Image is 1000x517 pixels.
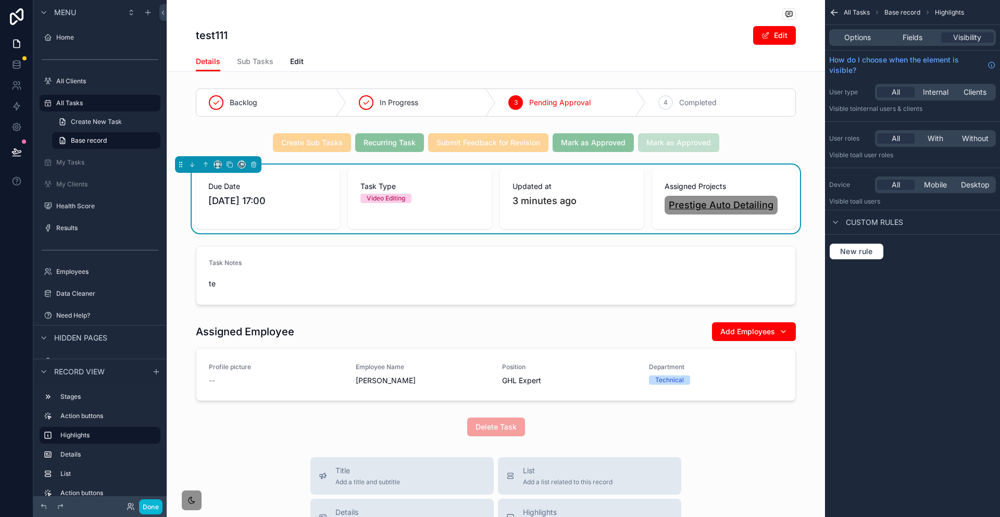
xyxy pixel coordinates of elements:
div: Video Editing [367,194,405,203]
span: Mobile [924,180,947,190]
label: User roles [829,134,871,143]
button: New rule [829,243,884,260]
label: Action buttons [60,412,156,420]
label: Device [829,181,871,189]
span: Options [844,32,871,43]
button: ListAdd a list related to this record [498,457,681,495]
span: Desktop [961,180,990,190]
span: Visibility [953,32,981,43]
a: Edit [290,52,304,73]
a: Prestige Auto Detailing [665,196,778,215]
span: Sub Tasks [237,56,273,67]
span: All user roles [856,151,893,159]
span: Internal users & clients [856,105,922,112]
label: All Clients [56,77,158,85]
label: Results [56,224,158,232]
span: Prestige Auto Detailing [669,198,773,212]
label: User type [829,88,871,96]
p: Visible to [829,105,996,113]
span: Clients [964,87,986,97]
span: Title [335,465,400,476]
label: Employees [56,268,158,276]
a: My Profile [40,353,160,370]
span: Task Type [360,181,479,192]
label: List [60,470,156,478]
button: TitleAdd a title and subtitle [310,457,494,495]
span: Internal [923,87,948,97]
a: How do I choose when the element is visible? [829,55,996,75]
span: All [892,133,900,144]
a: All Tasks [40,95,160,111]
span: Base record [71,136,107,145]
div: scrollable content [33,384,167,496]
span: How do I choose when the element is visible? [829,55,983,75]
span: Assigned Projects [665,181,783,192]
button: Edit [753,26,796,45]
span: Fields [903,32,922,43]
span: All [892,180,900,190]
span: New rule [836,247,877,256]
span: Record view [54,367,105,377]
span: With [928,133,943,144]
span: Add a list related to this record [523,478,612,486]
span: List [523,465,612,476]
a: My Tasks [40,154,160,171]
span: Edit [290,56,304,67]
label: My Tasks [56,158,158,167]
span: Highlights [935,8,964,17]
a: All Clients [40,73,160,90]
label: Home [56,33,158,42]
label: My Profile [56,357,158,365]
a: Details [196,52,220,72]
span: Base record [884,8,920,17]
a: Sub Tasks [237,52,273,73]
a: Home [40,29,160,46]
a: Need Help? [40,307,160,324]
h1: test111 [196,28,228,43]
a: Create New Task [52,114,160,130]
a: Employees [40,263,160,280]
label: All Tasks [56,99,154,107]
a: Data Cleaner [40,285,160,302]
span: Due Date [208,181,327,192]
label: Action buttons [60,489,156,497]
span: All [892,87,900,97]
p: Visible to [829,151,996,159]
span: all users [856,197,880,205]
a: Health Score [40,198,160,215]
a: Results [40,220,160,236]
span: Add a title and subtitle [335,478,400,486]
span: Create New Task [71,118,122,126]
a: Base record [52,132,160,149]
span: Updated at [512,181,631,192]
label: Data Cleaner [56,289,158,298]
span: Hidden pages [54,333,107,343]
span: Custom rules [846,217,903,228]
label: Stages [60,393,156,401]
label: Need Help? [56,311,158,320]
label: Health Score [56,202,158,210]
p: Visible to [829,197,996,206]
label: Details [60,450,156,459]
span: All Tasks [844,8,870,17]
p: 3 minutes ago [512,194,577,208]
span: Menu [54,7,76,18]
span: Details [196,56,220,67]
span: [DATE] 17:00 [208,194,327,208]
button: Done [139,499,162,514]
label: My Clients [56,180,158,188]
a: My Clients [40,176,160,193]
label: Highlights [60,431,152,439]
span: Without [962,133,989,144]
